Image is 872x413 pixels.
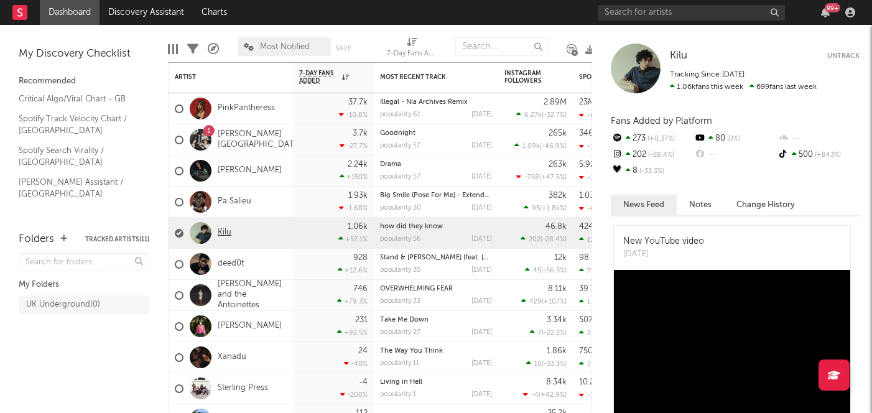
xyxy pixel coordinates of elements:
[380,130,415,137] a: Goodnight
[611,195,677,215] button: News Feed
[380,223,443,230] a: how did they know
[19,277,149,292] div: My Folders
[218,129,302,151] a: [PERSON_NAME][GEOGRAPHIC_DATA]
[529,299,542,305] span: 429
[19,295,149,314] a: UK Underground(0)
[85,236,149,243] button: Tracked Artists(11)
[547,347,567,355] div: 1.86k
[579,129,598,137] div: 346k
[380,379,422,386] a: Living in Hell
[546,378,567,386] div: 8.34k
[542,143,565,150] span: -46.9 %
[544,299,565,305] span: +107 %
[543,267,565,274] span: -56.3 %
[380,285,453,292] a: OVERWHELMING FEAR
[380,192,492,199] div: Big Smile (Pose For Me) - Extended Mix
[380,391,416,398] div: popularity: 1
[579,111,606,119] div: -638k
[825,3,840,12] div: 99 +
[579,98,595,106] div: 23M
[337,328,368,336] div: +92.5 %
[344,360,368,368] div: -40 %
[549,192,567,200] div: 382k
[380,142,420,149] div: popularity: 57
[455,37,549,56] input: Search...
[380,317,429,323] a: Take Me Down
[611,163,693,179] div: 8
[516,111,567,119] div: ( )
[340,391,368,399] div: -200 %
[299,70,339,85] span: 7-Day Fans Added
[471,205,492,211] div: [DATE]
[544,330,565,336] span: -22.2 %
[544,98,567,106] div: 2.89M
[338,235,368,243] div: +52.1 %
[670,71,744,78] span: Tracking Since: [DATE]
[340,173,368,181] div: +150 %
[598,5,785,21] input: Search for artists
[175,73,268,81] div: Artist
[545,223,567,231] div: 46.8k
[380,254,492,261] div: Stand & Lean (feat. Klyrae)
[471,236,492,243] div: [DATE]
[380,99,468,106] a: Illegal - Nia Archives Remix
[813,152,841,159] span: +843 %
[725,136,740,142] span: 0 %
[532,205,540,212] span: 95
[380,99,492,106] div: Illegal - Nia Archives Remix
[623,235,704,248] div: New YouTube video
[670,50,687,61] span: Kilu
[168,31,178,67] div: Edit Columns
[348,160,368,169] div: 2.24k
[218,279,287,311] a: [PERSON_NAME] and the Antoinettes
[549,160,567,169] div: 263k
[260,43,310,51] span: Most Notified
[471,298,492,305] div: [DATE]
[380,317,492,323] div: Take Me Down
[579,378,598,386] div: 10.2k
[26,297,100,312] div: UK Underground ( 0 )
[380,348,492,355] div: The Way You Think
[218,259,244,269] a: deed0t
[724,195,807,215] button: Change History
[549,129,567,137] div: 265k
[380,254,554,261] a: Stand & [PERSON_NAME] (feat. [GEOGRAPHIC_DATA])
[540,392,565,399] span: +42.9 %
[670,83,817,91] span: 699 fans last week
[19,47,149,62] div: My Discovery Checklist
[579,285,599,293] div: 39.7k
[380,223,492,230] div: how did they know
[380,360,419,367] div: popularity: 11
[19,175,137,201] a: [PERSON_NAME] Assistant / [GEOGRAPHIC_DATA]
[521,297,567,305] div: ( )
[380,298,420,305] div: popularity: 33
[611,147,693,163] div: 202
[504,70,548,85] div: Instagram Followers
[348,223,368,231] div: 1.06k
[611,116,712,126] span: Fans Added by Platform
[821,7,830,17] button: 99+
[380,236,421,243] div: popularity: 56
[524,112,542,119] span: 6.27k
[218,383,268,394] a: Sterling Press
[471,391,492,398] div: [DATE]
[355,316,368,324] div: 231
[516,173,567,181] div: ( )
[677,195,724,215] button: Notes
[523,391,567,399] div: ( )
[471,267,492,274] div: [DATE]
[19,112,137,137] a: Spotify Track Velocity Chart / [GEOGRAPHIC_DATA]
[547,316,567,324] div: 3.34k
[579,174,603,182] div: -111k
[380,174,420,180] div: popularity: 57
[218,197,251,207] a: Pa Salieu
[579,73,672,81] div: Spotify Monthly Listeners
[380,348,443,355] a: The Way You Think
[579,267,600,275] div: 794
[538,330,542,336] span: 7
[529,236,540,243] span: 202
[380,73,473,81] div: Most Recent Track
[579,391,606,399] div: -1.52k
[19,232,54,247] div: Folders
[542,236,565,243] span: -28.4 %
